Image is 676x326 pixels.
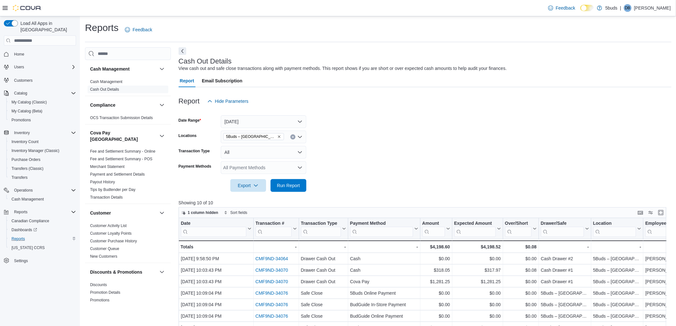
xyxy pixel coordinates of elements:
p: [PERSON_NAME] [634,4,671,12]
a: Promotion Details [90,290,120,295]
div: 5Buds – [GEOGRAPHIC_DATA] [541,301,589,308]
button: Payment Method [350,221,418,237]
div: 5Buds – [GEOGRAPHIC_DATA] [541,289,589,297]
button: Sort fields [221,209,250,216]
button: Hide Parameters [205,95,251,108]
span: Transfers [9,174,76,181]
a: CMF9ND-34070 [255,279,288,284]
a: CMF9ND-34064 [255,256,288,261]
h3: Report [179,97,200,105]
div: Transaction # [255,221,291,227]
a: Feedback [122,23,155,36]
button: Discounts & Promotions [90,269,157,275]
span: Customer Purchase History [90,239,137,244]
div: Totals [181,243,251,251]
span: Promotions [12,118,31,123]
span: Merchant Statement [90,164,125,169]
a: Feedback [546,2,578,14]
button: Catalog [12,89,30,97]
div: Date [181,221,246,237]
button: All [221,146,306,159]
div: Drawer/Safe [541,221,584,237]
div: [DATE] 10:03:43 PM [181,266,251,274]
span: Home [12,50,76,58]
span: Catalog [12,89,76,97]
span: Payout History [90,179,115,185]
div: Discounts & Promotions [85,281,171,307]
nav: Complex example [4,47,76,282]
span: Tips by Budtender per Day [90,187,135,192]
div: Cash Drawer #1 [541,278,589,285]
a: My Catalog (Beta) [9,107,45,115]
div: $4,198.52 [454,243,501,251]
span: Operations [12,186,76,194]
button: Reports [12,208,30,216]
span: Inventory Manager (Classic) [9,147,76,155]
p: 5buds [605,4,618,12]
button: Inventory Count [6,137,79,146]
a: Promotions [90,298,110,302]
label: Transaction Type [179,148,210,154]
span: Cash Management [9,195,76,203]
a: Discounts [90,283,107,287]
span: Inventory [14,130,30,135]
button: [US_STATE] CCRS [6,243,79,252]
span: Transfers [12,175,27,180]
div: Cash Drawer #2 [541,255,589,262]
div: $0.00 [454,312,501,320]
button: Home [1,49,79,59]
button: Operations [1,186,79,195]
div: $0.00 [454,301,501,308]
div: Date [181,221,246,227]
div: $0.00 [422,255,450,262]
a: Cash Out Details [90,87,119,92]
div: Cova Pay [350,278,418,285]
button: Cash Management [90,66,157,72]
span: 1 column hidden [188,210,218,215]
a: Customer Purchase History [90,239,137,243]
div: $0.08 [505,266,536,274]
span: Dashboards [12,227,37,232]
div: Drawer Cash Out [301,255,346,262]
a: Customer Loyalty Points [90,231,132,236]
span: Transfers (Classic) [9,165,76,172]
div: Payment Method [350,221,413,237]
button: Next [179,47,186,55]
div: $0.00 [505,255,536,262]
button: Date [181,221,251,237]
div: [DATE] 9:58:50 PM [181,255,251,262]
button: Inventory Manager (Classic) [6,146,79,155]
div: $0.00 [454,255,501,262]
a: Purchase Orders [9,156,43,163]
span: DB [625,4,631,12]
label: Date Range [179,118,201,123]
span: My Catalog (Beta) [12,109,42,114]
div: Cova Pay [GEOGRAPHIC_DATA] [85,148,171,204]
span: Canadian Compliance [12,218,49,224]
a: [US_STATE] CCRS [9,244,47,252]
div: Cash [350,255,418,262]
span: Transfers (Classic) [12,166,43,171]
button: Clear input [290,134,296,140]
div: - [255,243,296,251]
button: Reports [1,208,79,216]
div: $0.00 [422,312,450,320]
button: Canadian Compliance [6,216,79,225]
span: Users [14,64,24,70]
button: Compliance [158,101,166,109]
div: $0.00 [505,301,536,308]
button: Transaction # [255,221,296,237]
div: - [593,243,641,251]
button: Transfers (Classic) [6,164,79,173]
a: Reports [9,235,27,243]
a: Fee and Settlement Summary - Online [90,149,156,154]
span: 5Buds – [GEOGRAPHIC_DATA] [226,133,276,140]
div: [DATE] 10:09:04 PM [181,289,251,297]
span: My Catalog (Classic) [9,98,76,106]
span: Discounts [90,282,107,287]
div: Drawer Cash Out [301,278,346,285]
a: New Customers [90,254,117,259]
a: Cash Management [9,195,46,203]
